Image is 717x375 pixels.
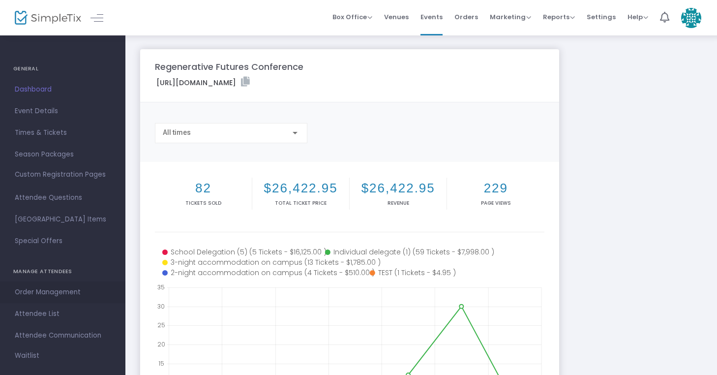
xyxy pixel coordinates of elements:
[15,83,111,96] span: Dashboard
[15,329,111,342] span: Attendee Communication
[543,12,575,22] span: Reports
[352,181,445,196] h2: $26,422.95
[13,262,112,281] h4: MANAGE ATTENDEES
[454,4,478,30] span: Orders
[15,213,111,226] span: [GEOGRAPHIC_DATA] Items
[163,128,191,136] span: All times
[627,12,648,22] span: Help
[384,4,409,30] span: Venues
[254,181,347,196] h2: $26,422.95
[15,170,106,180] span: Custom Registration Pages
[15,105,111,118] span: Event Details
[332,12,372,22] span: Box Office
[15,126,111,139] span: Times & Tickets
[157,181,250,196] h2: 82
[155,60,303,73] m-panel-title: Regenerative Futures Conference
[13,59,112,79] h4: GENERAL
[15,191,111,204] span: Attendee Questions
[157,199,250,207] p: Tickets sold
[15,148,111,161] span: Season Packages
[157,283,165,291] text: 35
[587,4,616,30] span: Settings
[449,181,542,196] h2: 229
[157,302,165,310] text: 30
[158,359,164,367] text: 15
[254,199,347,207] p: Total Ticket Price
[352,199,445,207] p: Revenue
[490,12,531,22] span: Marketing
[15,351,39,361] span: Waitlist
[15,308,111,320] span: Attendee List
[156,77,250,88] label: [URL][DOMAIN_NAME]
[157,340,165,348] text: 20
[420,4,443,30] span: Events
[15,286,111,299] span: Order Management
[157,321,165,329] text: 25
[15,235,111,248] span: Special Offers
[449,199,542,207] p: Page Views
